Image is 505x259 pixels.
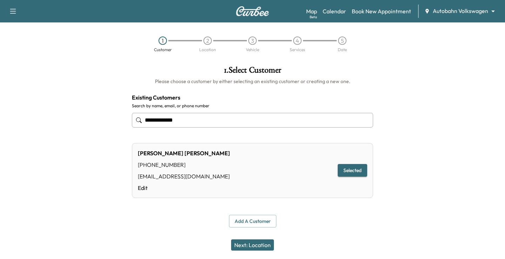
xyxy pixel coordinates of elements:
label: Search by name, email, or phone number [132,103,373,109]
div: 3 [248,36,257,45]
div: Location [199,48,216,52]
button: Next: Location [231,239,274,251]
h4: Existing Customers [132,93,373,102]
a: Edit [138,184,230,192]
div: 5 [338,36,346,45]
div: Services [290,48,305,52]
a: MapBeta [306,7,317,15]
div: 4 [293,36,302,45]
img: Curbee Logo [236,6,269,16]
div: [EMAIL_ADDRESS][DOMAIN_NAME] [138,172,230,180]
button: Add a customer [229,215,276,228]
div: [PERSON_NAME] [PERSON_NAME] [138,149,230,157]
button: Selected [338,164,367,177]
a: Calendar [323,7,346,15]
div: Beta [310,14,317,20]
div: 1 [159,36,167,45]
div: 2 [203,36,212,45]
div: Customer [154,48,172,52]
div: Date [338,48,347,52]
h6: Please choose a customer by either selecting an existing customer or creating a new one. [132,78,373,85]
span: Autobahn Volkswagen [433,7,488,15]
div: [PHONE_NUMBER] [138,161,230,169]
h1: 1 . Select Customer [132,66,373,78]
a: Book New Appointment [352,7,411,15]
div: Vehicle [246,48,259,52]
